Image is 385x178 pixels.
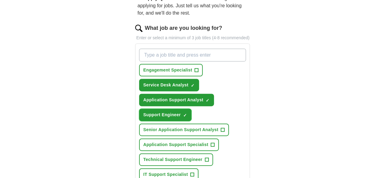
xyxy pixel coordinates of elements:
[139,124,229,136] button: Senior Application Support Analyst
[135,35,250,41] p: Enter or select a minimum of 3 job titles (4-8 recommended)
[139,109,191,121] button: Support Engineer✓
[191,83,194,88] span: ✓
[143,156,202,163] span: Technical Support Engineer
[139,153,213,166] button: Technical Support Engineer
[183,113,187,118] span: ✓
[139,94,214,106] button: Application Support Analyst✓
[135,25,142,32] img: search.png
[143,82,188,88] span: Service Desk Analyst
[139,79,199,91] button: Service Desk Analyst✓
[143,141,208,148] span: Application Support Specialist
[145,24,222,32] label: What job are you looking for?
[143,171,188,178] span: IT Support Specialist
[206,98,209,103] span: ✓
[143,112,181,118] span: Support Engineer
[139,138,219,151] button: Application Support Specialist
[139,64,203,76] button: Engagement Specialist
[143,67,192,73] span: Engagement Specialist
[139,49,246,61] input: Type a job title and press enter
[143,127,219,133] span: Senior Application Support Analyst
[143,97,203,103] span: Application Support Analyst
